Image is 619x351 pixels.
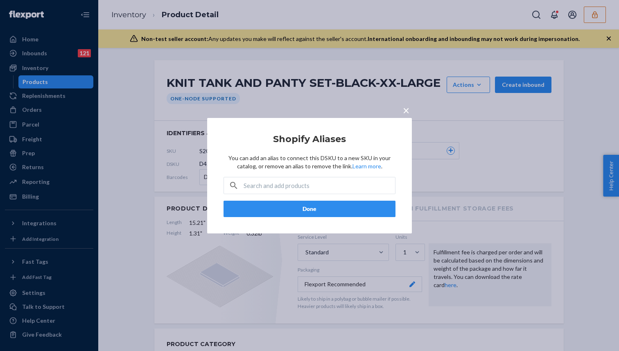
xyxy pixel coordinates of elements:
[224,134,395,144] h2: Shopify Aliases
[224,154,395,170] p: You can add an alias to connect this DSKU to a new SKU in your catalog, or remove an alias to rem...
[224,201,395,217] button: Done
[403,103,409,117] span: ×
[352,163,381,170] a: Learn more
[244,177,395,194] input: Search and add products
